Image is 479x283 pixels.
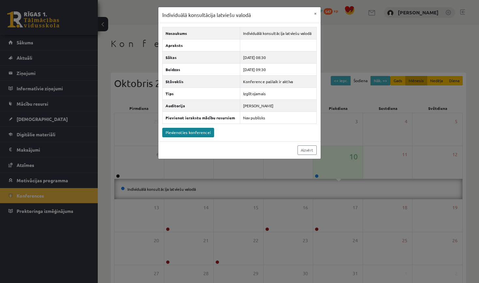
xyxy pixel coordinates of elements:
th: Auditorija [163,99,240,112]
th: Sākas [163,51,240,63]
th: Beidzas [163,63,240,75]
a: Aizvērt [298,145,317,155]
button: × [310,7,321,20]
h3: Individuālā konsultācija latviešu valodā [162,11,251,19]
td: [DATE] 08:30 [240,51,317,63]
a: Pievienoties konferencei [162,128,214,137]
th: Nosaukums [163,27,240,39]
th: Apraksts [163,39,240,51]
td: Nav publisks [240,112,317,124]
th: Pievienot ierakstu mācību resursiem [163,112,240,124]
th: Stāvoklis [163,75,240,87]
td: Izglītojamais [240,87,317,99]
td: [PERSON_NAME] [240,99,317,112]
th: Tips [163,87,240,99]
td: [DATE] 09:30 [240,63,317,75]
td: Konference pašlaik ir aktīva [240,75,317,87]
td: Individuālā konsultācija latviešu valodā [240,27,317,39]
